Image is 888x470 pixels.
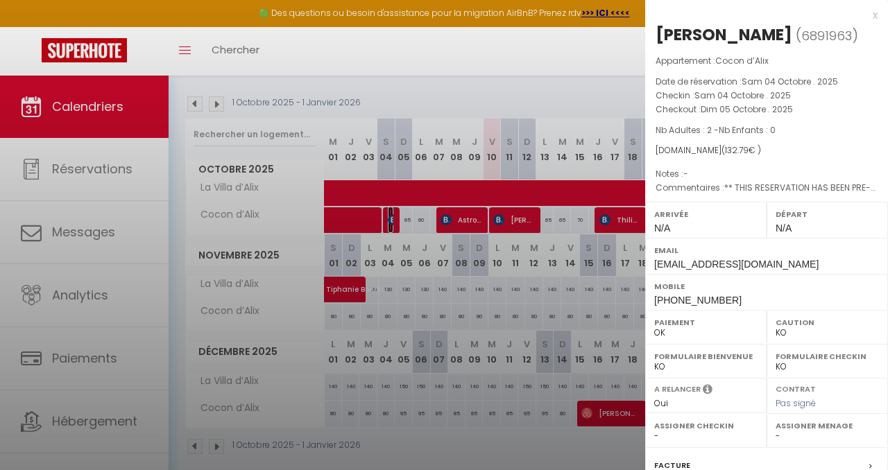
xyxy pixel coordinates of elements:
[701,103,793,115] span: Dim 05 Octobre . 2025
[776,349,879,363] label: Formulaire Checkin
[776,223,792,234] span: N/A
[719,124,776,136] span: Nb Enfants : 0
[654,419,758,433] label: Assigner Checkin
[776,207,879,221] label: Départ
[656,181,878,195] p: Commentaires :
[715,55,769,67] span: Cocon d’Alix
[656,124,776,136] span: Nb Adultes : 2 -
[645,7,878,24] div: x
[656,54,878,68] p: Appartement :
[654,223,670,234] span: N/A
[654,259,819,270] span: [EMAIL_ADDRESS][DOMAIN_NAME]
[796,26,858,45] span: ( )
[721,144,761,156] span: ( € )
[776,383,816,392] label: Contrat
[654,315,758,329] label: Paiement
[725,144,749,156] span: 132.79
[742,76,838,87] span: Sam 04 Octobre . 2025
[776,397,816,409] span: Pas signé
[776,315,879,329] label: Caution
[656,144,878,157] div: [DOMAIN_NAME]
[703,383,712,399] i: Sélectionner OUI si vous souhaiter envoyer les séquences de messages post-checkout
[654,279,879,293] label: Mobile
[776,419,879,433] label: Assigner Menage
[656,24,792,46] div: [PERSON_NAME]
[654,383,701,395] label: A relancer
[654,295,742,306] span: [PHONE_NUMBER]
[654,349,758,363] label: Formulaire Bienvenue
[801,27,852,44] span: 6891963
[656,89,878,103] p: Checkin :
[656,75,878,89] p: Date de réservation :
[656,167,878,181] p: Notes :
[683,168,688,180] span: -
[656,103,878,116] p: Checkout :
[654,207,758,221] label: Arrivée
[654,243,879,257] label: Email
[694,89,791,101] span: Sam 04 Octobre . 2025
